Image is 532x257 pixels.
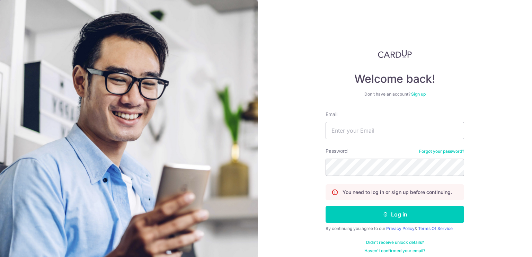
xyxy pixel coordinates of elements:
h4: Welcome back! [326,72,464,86]
input: Enter your Email [326,122,464,139]
a: Privacy Policy [386,226,415,231]
button: Log in [326,206,464,223]
a: Terms Of Service [418,226,453,231]
a: Haven't confirmed your email? [364,248,425,254]
div: Don’t have an account? [326,91,464,97]
a: Forgot your password? [419,149,464,154]
p: You need to log in or sign up before continuing. [343,189,452,196]
div: By continuing you agree to our & [326,226,464,231]
img: CardUp Logo [378,50,412,58]
label: Email [326,111,337,118]
a: Didn't receive unlock details? [366,240,424,245]
label: Password [326,148,348,154]
a: Sign up [411,91,426,97]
